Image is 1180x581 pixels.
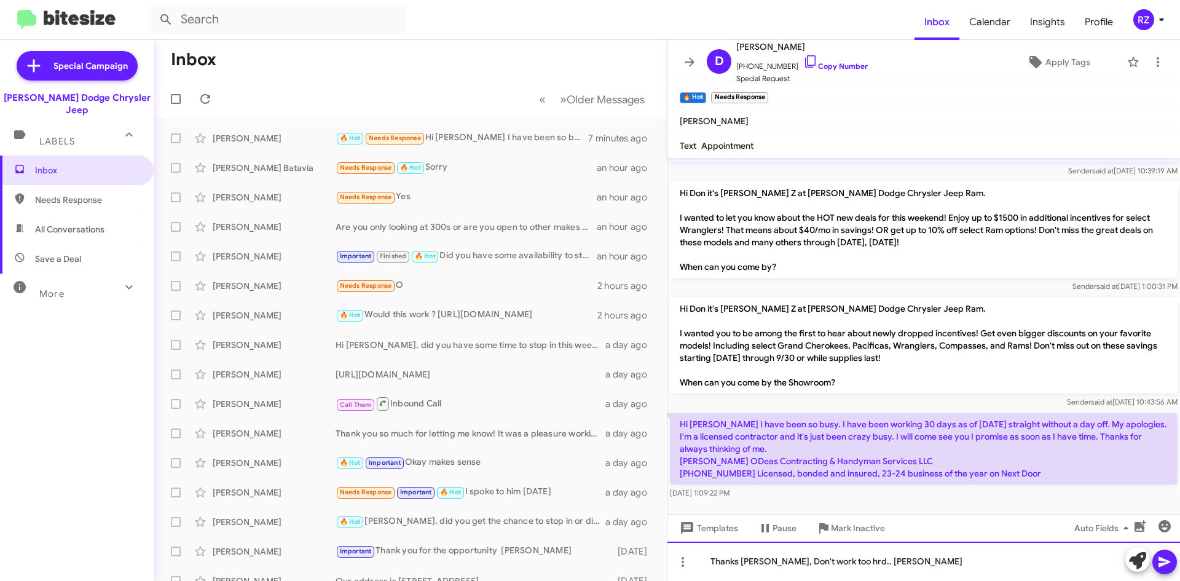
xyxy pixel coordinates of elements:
span: Special Campaign [53,60,128,72]
div: [PERSON_NAME] [213,545,336,558]
span: Sender [DATE] 1:00:31 PM [1072,282,1178,291]
div: a day ago [605,398,657,410]
span: Needs Response [35,194,140,206]
span: [PHONE_NUMBER] [736,54,868,73]
div: RZ [1133,9,1154,30]
span: said at [1091,397,1112,406]
div: a day ago [605,486,657,499]
span: Sender [DATE] 10:43:56 AM [1067,397,1178,406]
span: Needs Response [340,282,392,290]
h1: Inbox [171,50,216,69]
small: Needs Response [711,92,768,103]
div: an hour ago [597,250,657,263]
div: an hour ago [597,221,657,233]
div: a day ago [605,339,657,351]
a: Insights [1020,4,1075,40]
div: an hour ago [597,162,657,174]
div: [PERSON_NAME] Batavia [213,162,336,174]
div: Sorry [336,160,597,175]
span: Save a Deal [35,253,81,265]
button: Auto Fields [1064,517,1143,539]
div: [PERSON_NAME] [213,486,336,499]
div: [PERSON_NAME] [213,516,336,528]
span: 🔥 Hot [340,518,361,526]
span: Special Request [736,73,868,85]
div: O [336,279,597,293]
div: Yes [336,190,597,204]
span: Needs Response [340,193,392,201]
small: 🔥 Hot [680,92,706,103]
span: Appointment [701,140,753,151]
input: Search [149,5,407,34]
span: said at [1092,166,1114,175]
span: 🔥 Hot [400,164,421,172]
span: Important [340,252,372,260]
div: [DATE] [612,545,657,558]
div: a day ago [605,457,657,469]
span: More [39,288,65,299]
div: [PERSON_NAME] [213,132,336,144]
div: Thank you for the opportunity [PERSON_NAME] [336,544,612,558]
nav: Page navigation example [532,87,652,112]
span: Needs Response [340,164,392,172]
span: [PERSON_NAME] [736,39,868,54]
div: 2 hours ago [597,280,657,292]
div: Okay makes sense [336,456,605,470]
span: 🔥 Hot [340,134,361,142]
p: Hi Don it's [PERSON_NAME] Z at [PERSON_NAME] Dodge Chrysler Jeep Ram. I wanted to let you know ab... [670,182,1178,278]
span: Finished [380,252,407,260]
div: an hour ago [597,191,657,204]
button: Templates [667,517,748,539]
span: Text [680,140,696,151]
div: [PERSON_NAME] [213,368,336,381]
div: Thanks [PERSON_NAME], Don't work too hrd.. [PERSON_NAME] [667,542,1180,581]
span: Important [400,488,432,496]
span: Important [340,547,372,555]
span: Pause [773,517,796,539]
span: Templates [677,517,738,539]
span: Sender [DATE] 10:39:19 AM [1068,166,1178,175]
div: [PERSON_NAME], did you get the chance to stop in or did you want to reschedule? [336,515,605,529]
div: Thank you so much for letting me know! It was a pleasure working with you! [336,427,605,440]
a: Calendar [959,4,1020,40]
span: Needs Response [340,488,392,496]
div: 2 hours ago [597,309,657,322]
div: [PERSON_NAME] [213,221,336,233]
div: [PERSON_NAME] [213,280,336,292]
span: Inbox [914,4,959,40]
div: [PERSON_NAME] [213,309,336,322]
div: [PERSON_NAME] [213,191,336,204]
button: Previous [532,87,553,112]
span: Needs Response [369,134,421,142]
div: [PERSON_NAME] [213,398,336,410]
span: 🔥 Hot [340,311,361,319]
div: Hi [PERSON_NAME], did you have some time to stop in this weekend? [336,339,605,351]
div: Did you have some availability to stop in [DATE]? [336,249,597,263]
span: Inbox [35,164,140,176]
div: a day ago [605,427,657,440]
div: [PERSON_NAME] [213,339,336,351]
div: Would this work ? [URL][DOMAIN_NAME] [336,308,597,322]
button: Mark Inactive [806,517,895,539]
button: RZ [1123,9,1166,30]
p: Hi Don it's [PERSON_NAME] Z at [PERSON_NAME] Dodge Chrysler Jeep Ram. I wanted you to be among th... [670,298,1178,393]
p: Hi [PERSON_NAME] I have been so busy. I have been working 30 days as of [DATE] straight without a... [670,413,1178,484]
div: a day ago [605,516,657,528]
span: Mark Inactive [831,517,885,539]
div: Inbound Call [336,396,605,411]
span: Apply Tags [1045,51,1090,73]
div: Are you only looking at 300s or are you open to other makes and models? [336,221,597,233]
button: Apply Tags [995,51,1121,73]
a: Copy Number [803,61,868,71]
span: [DATE] 1:09:22 PM [670,488,730,497]
span: [PERSON_NAME] [680,116,749,127]
a: Special Campaign [17,51,138,81]
span: 🔥 Hot [340,459,361,467]
span: Profile [1075,4,1123,40]
div: [PERSON_NAME] [213,427,336,440]
div: [PERSON_NAME] [213,457,336,469]
span: All Conversations [35,223,104,235]
span: 🔥 Hot [440,488,461,496]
